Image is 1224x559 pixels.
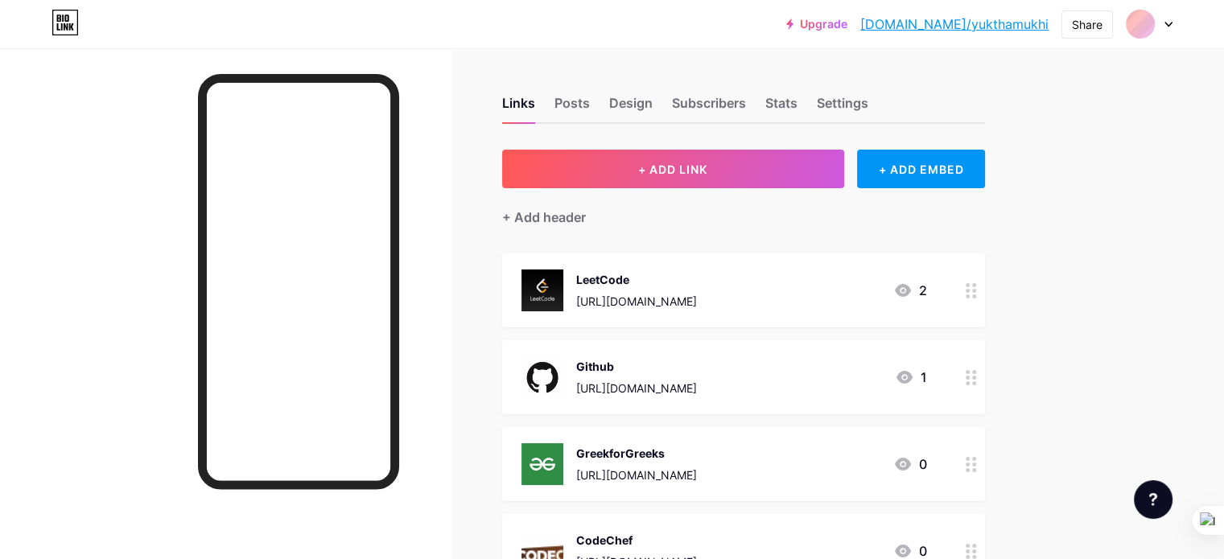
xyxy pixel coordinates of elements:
[502,208,586,227] div: + Add header
[817,93,868,122] div: Settings
[576,271,697,288] div: LeetCode
[672,93,746,122] div: Subscribers
[521,269,563,311] img: LeetCode
[576,445,697,462] div: GreekforGreeks
[576,467,697,483] div: [URL][DOMAIN_NAME]
[576,532,697,549] div: CodeChef
[609,93,653,122] div: Design
[895,368,927,387] div: 1
[502,93,535,122] div: Links
[857,150,985,188] div: + ADD EMBED
[554,93,590,122] div: Posts
[786,18,847,31] a: Upgrade
[521,356,563,398] img: Github
[576,380,697,397] div: [URL][DOMAIN_NAME]
[893,281,927,300] div: 2
[576,358,697,375] div: Github
[576,293,697,310] div: [URL][DOMAIN_NAME]
[765,93,797,122] div: Stats
[1072,16,1102,33] div: Share
[638,162,707,176] span: + ADD LINK
[893,454,927,474] div: 0
[521,443,563,485] img: GreekforGreeks
[860,14,1049,34] a: [DOMAIN_NAME]/yukthamukhi
[502,150,844,188] button: + ADD LINK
